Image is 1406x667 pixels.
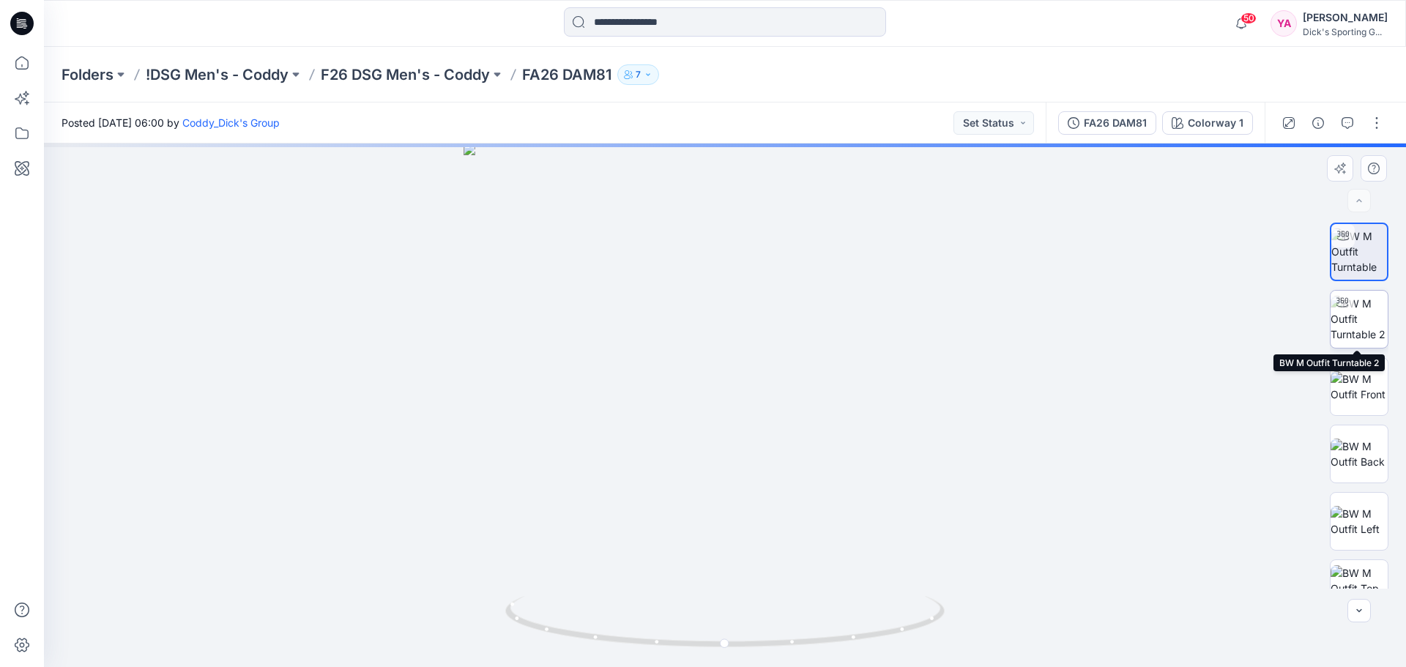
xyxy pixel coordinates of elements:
[1303,9,1388,26] div: [PERSON_NAME]
[1084,115,1147,131] div: FA26 DAM81
[522,64,611,85] p: FA26 DAM81
[321,64,490,85] a: F26 DSG Men's - Coddy
[1331,506,1388,537] img: BW M Outfit Left
[1331,371,1388,402] img: BW M Outfit Front
[636,67,641,83] p: 7
[1271,10,1297,37] div: YA
[617,64,659,85] button: 7
[1331,439,1388,469] img: BW M Outfit Back
[1331,565,1388,611] img: BW M Outfit Top CloseUp
[1188,115,1243,131] div: Colorway 1
[62,64,114,85] a: Folders
[1058,111,1156,135] button: FA26 DAM81
[1303,26,1388,37] div: Dick's Sporting G...
[1331,296,1388,342] img: BW M Outfit Turntable 2
[1306,111,1330,135] button: Details
[1331,228,1387,275] img: BW M Outfit Turntable
[182,116,280,129] a: Coddy_Dick's Group
[1241,12,1257,24] span: 50
[1162,111,1253,135] button: Colorway 1
[62,115,280,130] span: Posted [DATE] 06:00 by
[146,64,289,85] a: !DSG Men's - Coddy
